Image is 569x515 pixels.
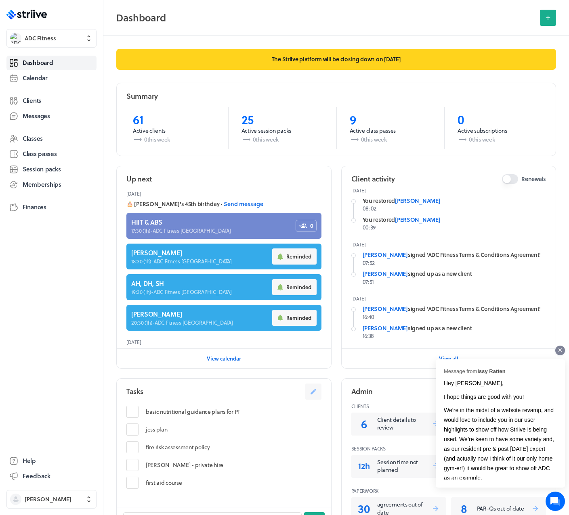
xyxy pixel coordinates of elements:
span: Clients [23,96,41,105]
p: 0 this week [241,135,323,144]
button: Feedback [6,469,97,484]
span: View calendar [207,355,241,362]
header: [DATE] [126,187,321,200]
span: Calendar [23,74,48,82]
span: · [221,200,222,208]
a: Classes [6,131,97,146]
span: 0 [310,222,313,230]
header: [DATE] [126,336,321,348]
span: [DATE] [13,144,30,151]
p: 12h [355,460,374,471]
span: See all [130,89,147,94]
a: [PERSON_NAME] [363,269,408,278]
p: basic nutritional guidance plans for PT [146,408,240,416]
h2: We're here to help. Ask us anything! [12,48,149,73]
p: [PERSON_NAME] - private hire [146,461,223,469]
span: Finances [23,203,46,211]
p: 16:38 [363,332,546,340]
p: [DATE] [351,295,546,302]
p: 61 [133,112,215,127]
h2: Up next [126,174,152,184]
span: Help [23,457,36,465]
h1: Hi [PERSON_NAME] [12,33,149,46]
h2: Tasks [126,386,143,396]
button: ADC FitnessADC Fitness [6,29,97,48]
h2: Client activity [351,174,395,184]
p: 0 this week [458,135,540,144]
header: Paperwork [351,484,546,497]
span: ADC Fitness [25,34,56,42]
h2: Admin [351,386,373,396]
p: 0 [458,112,540,127]
button: [PERSON_NAME] [6,490,97,509]
a: [PERSON_NAME] [395,196,440,205]
a: Messages [6,109,97,123]
a: 6Client details to review [351,413,446,436]
a: 9Active class passes0this week [336,107,445,149]
a: [PERSON_NAME] [363,324,408,332]
span: Feedback [23,472,50,480]
h2: Dashboard [116,10,535,26]
a: Calendar [6,71,97,85]
p: 08:02 [363,204,546,213]
p: fire risk assessment policy [146,443,210,451]
span: Renewals [521,175,546,183]
span: Reminded [286,284,311,291]
button: Send message [224,200,263,208]
div: signed up as a new client [363,324,546,332]
img: US [13,105,29,121]
p: 9 [350,112,432,127]
a: 61Active clients0this week [120,107,228,149]
a: Session packs [6,162,97,177]
p: jess plan [146,425,167,434]
button: Reminded [272,279,317,295]
p: 25 [241,112,323,127]
p: 07:52 [363,259,546,267]
span: [PERSON_NAME] [25,495,71,503]
header: Session Packs [351,442,546,455]
button: Renewals [502,174,518,184]
a: 25Active session packs0this week [228,107,336,149]
p: first aid course [146,479,182,487]
p: [DATE] [351,187,546,194]
p: 6 [355,416,374,432]
span: Messages [23,112,50,120]
p: The Striive platform will be closing down on [DATE] [116,49,556,70]
header: Clients [351,400,546,413]
div: Hi AlexThere is now a client exporter available in the system if you need it. There is a button t... [13,122,149,139]
a: [PERSON_NAME] [395,215,440,224]
a: [PERSON_NAME] [363,250,408,259]
h2: Summary [126,91,158,101]
p: 0 this week [133,135,215,144]
span: Classes [23,134,43,143]
div: signed 'ADC Fitness Terms & Conditions Agreement' [363,305,546,313]
p: [DATE] [351,241,546,248]
button: Reminded [272,310,317,326]
img: ADC Fitness [10,33,21,44]
span: Class passes [23,150,57,158]
a: Finances [6,200,97,215]
p: 16:40 [363,313,546,321]
a: [PERSON_NAME] [363,304,408,313]
p: Active subscriptions [458,127,540,135]
p: Client details to review [377,416,432,432]
div: 🎂 [PERSON_NAME]'s 45th birthday [126,200,321,208]
button: View calendar [207,350,241,367]
p: 0 this week [350,135,432,144]
span: Dashboard [23,58,53,67]
span: Memberships [23,180,61,189]
a: Memberships [6,177,97,192]
span: Reminded [286,253,311,260]
p: Session time not planned [377,458,432,474]
p: Active class passes [350,127,432,135]
p: Active session packs [241,127,323,135]
p: 00:39 [363,223,546,231]
div: You restored [363,197,546,205]
span: Reminded [286,314,311,321]
div: You restored [363,216,546,224]
a: Clients [6,94,97,108]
